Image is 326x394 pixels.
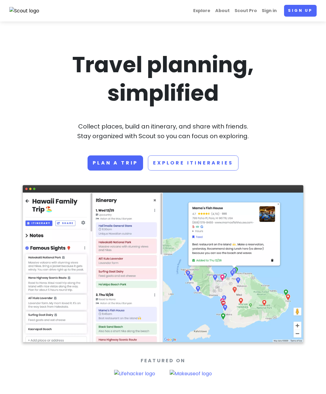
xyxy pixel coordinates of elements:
img: Makeuseof logo [170,370,212,378]
a: Explore Itineraries [148,155,238,171]
p: Featured On [23,357,303,365]
a: About [213,5,232,17]
p: Collect places, build an itinerary, and share with friends. Stay organized with Scout so you can ... [23,122,303,141]
a: Sign up [284,5,317,17]
a: Explore [191,5,213,17]
img: Scout logo [9,7,40,15]
a: Plan a trip [88,155,143,171]
a: Scout Pro [232,5,259,17]
img: Screenshot of app [23,185,303,342]
h1: Travel planning, simplified [23,50,303,107]
img: Lifehacker logo [114,370,155,378]
a: Sign in [259,5,279,17]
